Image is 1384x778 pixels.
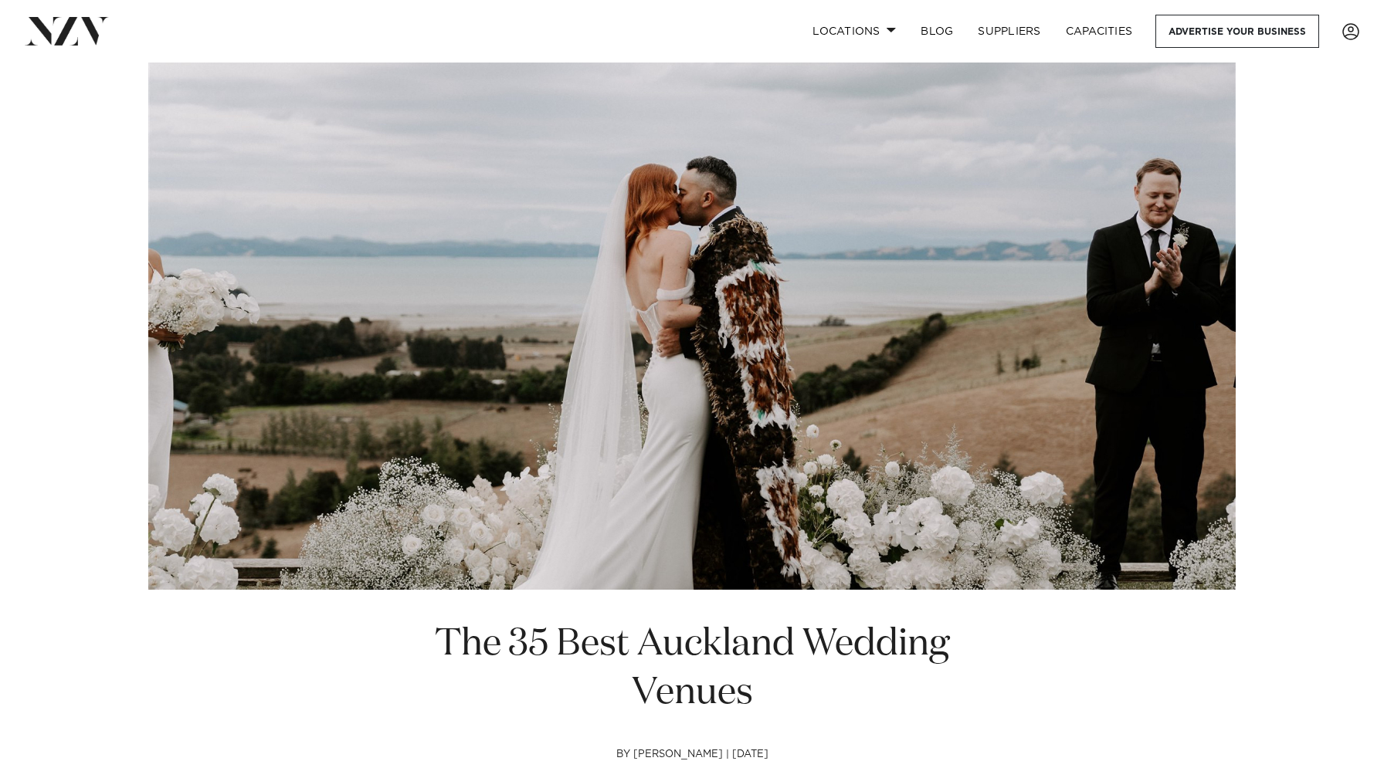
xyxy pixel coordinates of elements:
a: SUPPLIERS [965,15,1053,48]
img: nzv-logo.png [25,17,109,45]
a: Advertise your business [1155,15,1319,48]
a: Locations [800,15,908,48]
a: BLOG [908,15,965,48]
img: The 35 Best Auckland Wedding Venues [148,63,1236,590]
h1: The 35 Best Auckland Wedding Venues [428,621,956,718]
a: Capacities [1053,15,1145,48]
